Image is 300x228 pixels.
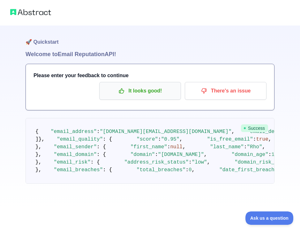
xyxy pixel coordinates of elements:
button: There's an issue [185,82,266,100]
span: { [35,129,39,135]
span: , [268,136,272,142]
span: : { [97,144,106,150]
p: It looks good! [104,85,176,96]
span: "email_address" [51,129,97,135]
span: "low" [192,159,207,165]
span: : [189,159,192,165]
span: "email_breaches" [54,167,103,173]
span: : [253,136,256,142]
span: "email_quality" [57,136,103,142]
span: 10991 [271,152,287,158]
span: 0 [189,167,192,173]
span: : [185,167,189,173]
span: "Rho" [247,144,262,150]
span: "0.95" [161,136,180,142]
img: Abstract logo [10,8,51,17]
span: : [155,152,158,158]
span: "first_name" [131,144,167,150]
span: "email_sender" [54,144,97,150]
span: "domain" [131,152,155,158]
span: , [204,152,207,158]
span: : [244,144,247,150]
span: : { [103,136,112,142]
span: "domain_risk_status" [235,159,296,165]
span: , [232,129,235,135]
span: "date_first_breached" [219,167,284,173]
span: : [167,144,170,150]
span: , [192,167,195,173]
h1: Welcome to Email Reputation API! [26,50,274,59]
span: "email_domain" [54,152,97,158]
span: "total_breaches" [137,167,186,173]
span: : [268,152,272,158]
span: true [256,136,268,142]
iframe: Toggle Customer Support [245,211,294,225]
span: Success [241,124,268,132]
span: : [97,129,100,135]
h1: 🚀 Quickstart [26,26,274,50]
span: : [158,136,161,142]
span: "is_free_email" [207,136,253,142]
span: "[DOMAIN_NAME]" [158,152,204,158]
span: "address_risk_status" [124,159,189,165]
span: : { [97,152,106,158]
span: , [262,144,266,150]
span: : { [91,159,100,165]
span: "domain_age" [232,152,268,158]
span: , [179,136,183,142]
span: "last_name" [210,144,244,150]
span: null [170,144,182,150]
span: "email_risk" [54,159,91,165]
span: , [207,159,210,165]
p: There's an issue [190,85,262,96]
h3: Please enter your feedback to continue [34,72,266,79]
span: : { [103,167,112,173]
button: It looks good! [99,82,181,100]
span: , [183,144,186,150]
span: "score" [137,136,158,142]
span: "[DOMAIN_NAME][EMAIL_ADDRESS][DOMAIN_NAME]" [100,129,232,135]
